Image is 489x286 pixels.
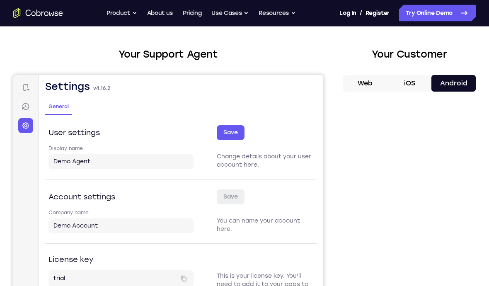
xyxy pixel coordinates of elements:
[203,197,300,230] p: This is your license key. You'll need to add it to your apps to associate Cobrowse sessions with ...
[203,50,231,65] button: Save
[259,5,296,22] button: Resources
[35,134,75,141] label: Company name
[35,116,102,128] h2: Account settings
[203,78,300,94] p: Change details about your user account here.
[40,82,175,91] input: John Smith
[343,47,476,62] h2: Your Customer
[387,75,432,92] button: iOS
[40,147,175,155] input: You do not have permission to access this content. Required: accounts:update
[203,142,300,158] p: You can name your account here.
[165,199,175,208] button: Copy to clipboard
[343,75,387,92] button: Web
[35,70,70,77] label: Display name
[203,114,231,129] button: Save
[183,5,202,22] a: Pricing
[360,8,362,18] span: /
[35,179,80,190] h2: License key
[13,8,63,18] a: Go to the home page
[366,5,390,22] a: Register
[339,5,356,22] a: Log In
[107,5,137,22] button: Product
[399,5,476,22] a: Try Online Demo
[147,5,173,22] a: About us
[211,5,249,22] button: Use Cases
[13,47,323,62] h2: Your Support Agent
[431,75,476,92] button: Android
